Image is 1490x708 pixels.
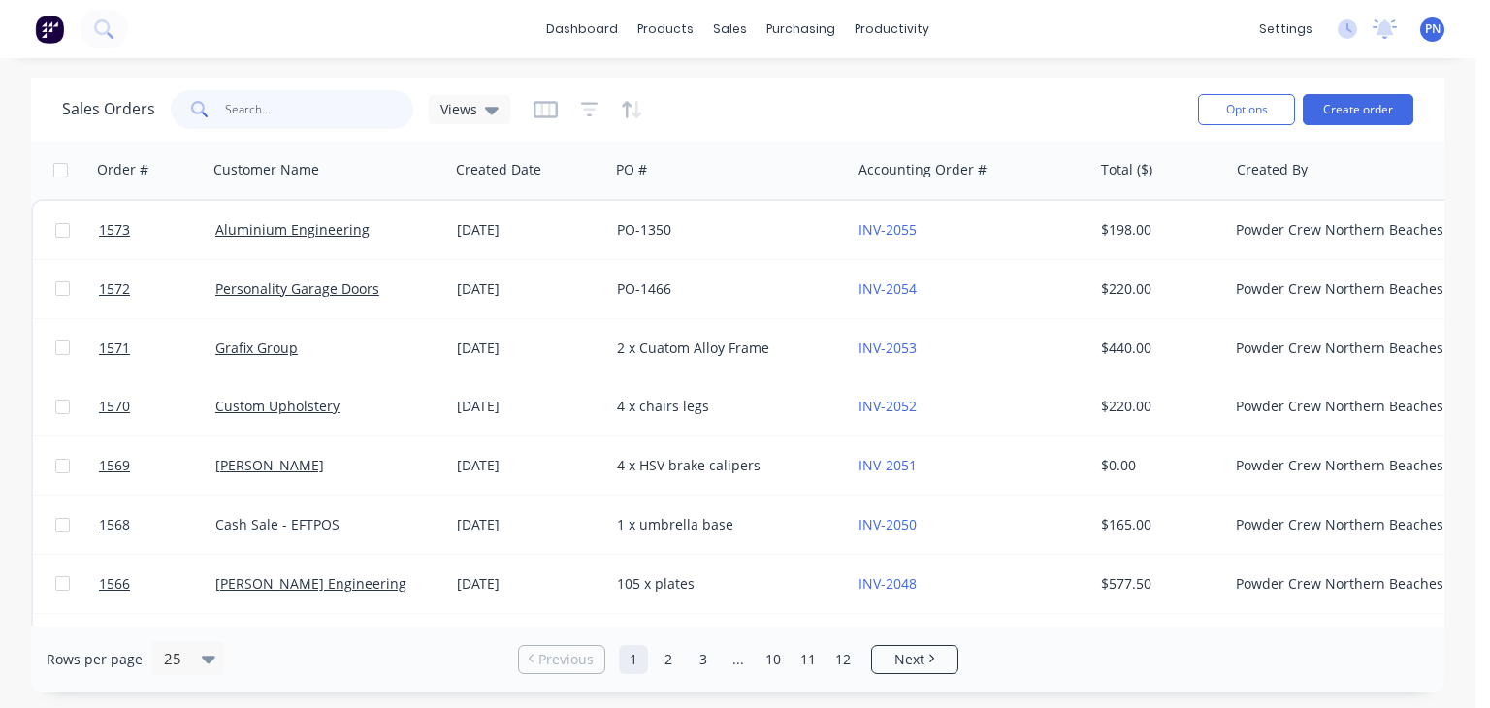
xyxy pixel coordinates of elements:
a: Jump forward [724,645,753,674]
a: [PERSON_NAME] Engineering [215,574,406,593]
div: [DATE] [457,574,601,594]
a: Custom Upholstery [215,397,340,415]
div: Accounting Order # [858,160,987,179]
a: Previous page [519,650,604,669]
span: 1569 [99,456,130,475]
a: Page 2 [654,645,683,674]
div: 2 x Cuatom Alloy Frame [617,338,832,358]
input: Search... [225,90,414,129]
a: Next page [872,650,957,669]
img: Factory [35,15,64,44]
a: INV-2054 [858,279,917,298]
span: 1572 [99,279,130,299]
span: 1568 [99,515,130,534]
div: products [628,15,703,44]
div: Powder Crew Northern Beaches [1236,515,1451,534]
a: 1571 [99,319,215,377]
div: [DATE] [457,220,601,240]
span: Previous [538,650,594,669]
a: Grafix Group [215,338,298,357]
div: Powder Crew Northern Beaches [1236,338,1451,358]
a: 1572 [99,260,215,318]
div: Created Date [456,160,541,179]
div: PO-1466 [617,279,832,299]
div: $0.00 [1101,456,1215,475]
span: 1573 [99,220,130,240]
div: 105 x plates [617,574,832,594]
span: PN [1425,20,1441,38]
div: [DATE] [457,338,601,358]
a: 1566 [99,555,215,613]
div: $198.00 [1101,220,1215,240]
div: Created By [1237,160,1308,179]
div: $165.00 [1101,515,1215,534]
div: Powder Crew Northern Beaches [1236,456,1451,475]
div: [DATE] [457,279,601,299]
a: INV-2052 [858,397,917,415]
h1: Sales Orders [62,100,155,118]
a: Page 12 [828,645,858,674]
div: Order # [97,160,148,179]
a: 1567 [99,614,215,672]
span: Rows per page [47,650,143,669]
div: 1 x umbrella base [617,515,832,534]
span: Views [440,99,477,119]
div: 4 x HSV brake calipers [617,456,832,475]
a: 1573 [99,201,215,259]
a: Aluminium Engineering [215,220,370,239]
div: Total ($) [1101,160,1152,179]
span: Next [894,650,924,669]
div: PO-1350 [617,220,832,240]
a: INV-2055 [858,220,917,239]
div: purchasing [757,15,845,44]
div: Powder Crew Northern Beaches [1236,279,1451,299]
a: INV-2050 [858,515,917,533]
div: $220.00 [1101,397,1215,416]
span: 1566 [99,574,130,594]
div: Powder Crew Northern Beaches [1236,397,1451,416]
div: settings [1249,15,1322,44]
a: Page 3 [689,645,718,674]
div: $440.00 [1101,338,1215,358]
a: INV-2051 [858,456,917,474]
a: 1570 [99,377,215,435]
div: 4 x chairs legs [617,397,832,416]
a: INV-2048 [858,574,917,593]
span: 1570 [99,397,130,416]
span: 1571 [99,338,130,358]
div: [DATE] [457,515,601,534]
a: INV-2053 [858,338,917,357]
div: Powder Crew Northern Beaches [1236,574,1451,594]
ul: Pagination [510,645,966,674]
div: [DATE] [457,456,601,475]
div: Customer Name [213,160,319,179]
a: Cash Sale - EFTPOS [215,515,340,533]
div: productivity [845,15,939,44]
a: Page 11 [794,645,823,674]
div: $220.00 [1101,279,1215,299]
a: 1568 [99,496,215,554]
a: 1569 [99,436,215,495]
div: [DATE] [457,397,601,416]
a: [PERSON_NAME] [215,456,324,474]
button: Options [1198,94,1295,125]
a: Page 10 [759,645,788,674]
div: Powder Crew Northern Beaches [1236,220,1451,240]
div: $577.50 [1101,574,1215,594]
a: Personality Garage Doors [215,279,379,298]
div: sales [703,15,757,44]
button: Create order [1303,94,1413,125]
div: PO # [616,160,647,179]
a: Page 1 is your current page [619,645,648,674]
a: dashboard [536,15,628,44]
